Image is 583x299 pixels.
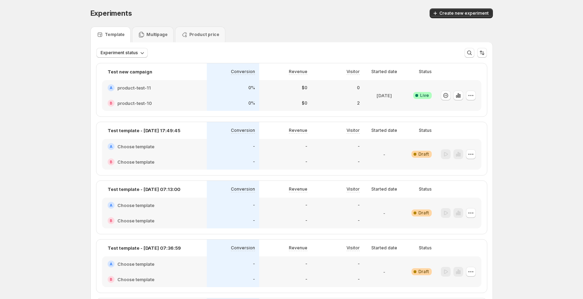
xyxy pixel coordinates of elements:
p: Conversion [231,245,255,251]
p: Started date [371,245,397,251]
p: Test new campaign [108,68,152,75]
button: Sort the results [477,48,487,58]
p: Revenue [289,69,307,74]
span: Draft [418,151,429,157]
p: - [253,261,255,267]
p: - [358,202,360,208]
p: - [253,159,255,165]
h2: product-test-10 [117,100,152,107]
p: - [253,202,255,208]
p: - [383,151,385,158]
span: Experiment status [101,50,138,56]
p: - [305,159,307,165]
p: Status [419,245,432,251]
p: - [305,277,307,282]
button: Create new experiment [430,8,493,18]
p: Conversion [231,128,255,133]
p: - [358,277,360,282]
p: - [253,144,255,149]
p: - [253,277,255,282]
p: Test template - [DATE] 17:49:45 [108,127,180,134]
p: Visitor [347,69,360,74]
p: - [358,218,360,223]
h2: Choose template [117,261,154,268]
button: Experiment status [96,48,148,58]
h2: A [110,144,112,149]
p: Visitor [347,245,360,251]
h2: Choose template [117,217,154,224]
p: - [358,159,360,165]
p: - [305,202,307,208]
p: Status [419,186,432,192]
h2: Choose template [117,158,154,165]
p: 0 [357,85,360,91]
p: $0 [302,85,307,91]
p: Product price [189,32,219,37]
span: Create new experiment [439,10,489,16]
p: 2 [357,100,360,106]
p: 0% [248,85,255,91]
p: Visitor [347,186,360,192]
p: Multipage [146,32,168,37]
p: Status [419,69,432,74]
p: Status [419,128,432,133]
p: [DATE] [377,92,392,99]
h2: A [110,203,112,207]
p: Test template - [DATE] 07:36:59 [108,244,181,251]
span: Draft [418,210,429,216]
p: - [383,268,385,275]
h2: Choose template [117,202,154,209]
h2: Choose template [117,276,154,283]
h2: A [110,86,112,90]
p: Visitor [347,128,360,133]
p: - [305,218,307,223]
h2: B [110,160,112,164]
h2: B [110,219,112,223]
p: - [358,261,360,267]
h2: A [110,262,112,266]
p: Revenue [289,186,307,192]
p: - [305,261,307,267]
span: Live [420,93,429,98]
p: 0% [248,100,255,106]
h2: product-test-11 [117,84,151,91]
span: Draft [418,269,429,275]
p: Revenue [289,245,307,251]
p: Conversion [231,69,255,74]
p: $0 [302,100,307,106]
h2: Choose template [117,143,154,150]
p: Started date [371,128,397,133]
p: - [383,209,385,216]
p: Started date [371,186,397,192]
p: Test template - [DATE] 07:13:00 [108,186,180,193]
p: Conversion [231,186,255,192]
p: - [253,218,255,223]
p: Template [105,32,125,37]
p: - [305,144,307,149]
p: Started date [371,69,397,74]
p: Revenue [289,128,307,133]
span: Experiments [90,9,132,17]
h2: B [110,277,112,282]
p: - [358,144,360,149]
h2: B [110,101,112,105]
